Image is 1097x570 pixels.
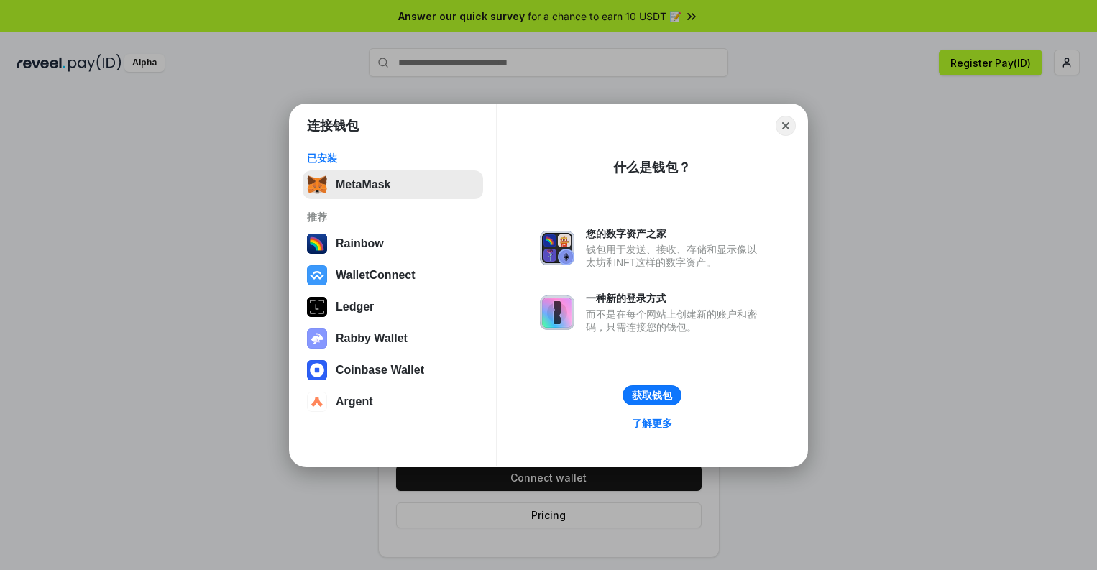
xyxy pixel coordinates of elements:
div: MetaMask [336,178,390,191]
div: 而不是在每个网站上创建新的账户和密码，只需连接您的钱包。 [586,308,764,334]
button: 获取钱包 [623,385,681,405]
img: svg+xml,%3Csvg%20xmlns%3D%22http%3A%2F%2Fwww.w3.org%2F2000%2Fsvg%22%20fill%3D%22none%22%20viewBox... [540,231,574,265]
div: 一种新的登录方式 [586,292,764,305]
img: svg+xml,%3Csvg%20width%3D%2228%22%20height%3D%2228%22%20viewBox%3D%220%200%2028%2028%22%20fill%3D... [307,360,327,380]
div: 您的数字资产之家 [586,227,764,240]
img: svg+xml,%3Csvg%20width%3D%2228%22%20height%3D%2228%22%20viewBox%3D%220%200%2028%2028%22%20fill%3D... [307,392,327,412]
div: Argent [336,395,373,408]
h1: 连接钱包 [307,117,359,134]
div: Ledger [336,300,374,313]
button: Close [776,116,796,136]
button: Argent [303,387,483,416]
button: Rabby Wallet [303,324,483,353]
div: 推荐 [307,211,479,224]
button: Coinbase Wallet [303,356,483,385]
div: 已安装 [307,152,479,165]
div: WalletConnect [336,269,416,282]
div: Coinbase Wallet [336,364,424,377]
div: Rainbow [336,237,384,250]
button: MetaMask [303,170,483,199]
img: svg+xml,%3Csvg%20width%3D%22120%22%20height%3D%22120%22%20viewBox%3D%220%200%20120%20120%22%20fil... [307,234,327,254]
div: 什么是钱包？ [613,159,691,176]
img: svg+xml,%3Csvg%20xmlns%3D%22http%3A%2F%2Fwww.w3.org%2F2000%2Fsvg%22%20fill%3D%22none%22%20viewBox... [540,295,574,330]
div: Rabby Wallet [336,332,408,345]
button: WalletConnect [303,261,483,290]
img: svg+xml,%3Csvg%20width%3D%2228%22%20height%3D%2228%22%20viewBox%3D%220%200%2028%2028%22%20fill%3D... [307,265,327,285]
div: 钱包用于发送、接收、存储和显示像以太坊和NFT这样的数字资产。 [586,243,764,269]
button: Rainbow [303,229,483,258]
img: svg+xml,%3Csvg%20xmlns%3D%22http%3A%2F%2Fwww.w3.org%2F2000%2Fsvg%22%20fill%3D%22none%22%20viewBox... [307,328,327,349]
button: Ledger [303,293,483,321]
a: 了解更多 [623,414,681,433]
img: svg+xml,%3Csvg%20xmlns%3D%22http%3A%2F%2Fwww.w3.org%2F2000%2Fsvg%22%20width%3D%2228%22%20height%3... [307,297,327,317]
div: 了解更多 [632,417,672,430]
img: svg+xml,%3Csvg%20fill%3D%22none%22%20height%3D%2233%22%20viewBox%3D%220%200%2035%2033%22%20width%... [307,175,327,195]
div: 获取钱包 [632,389,672,402]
